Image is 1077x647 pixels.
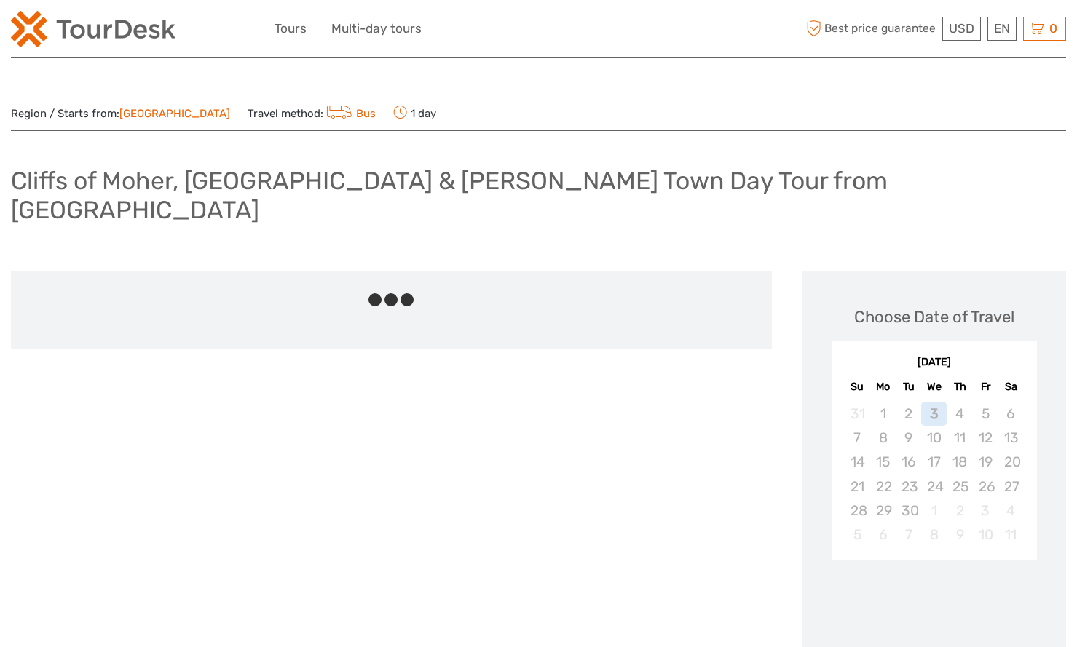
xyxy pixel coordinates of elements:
div: We [921,377,947,397]
div: Not available Wednesday, September 24th, 2025 [921,475,947,499]
span: 0 [1047,21,1060,36]
div: Not available Wednesday, September 10th, 2025 [921,426,947,450]
div: Not available Saturday, October 11th, 2025 [998,523,1024,547]
div: Not available Sunday, October 5th, 2025 [845,523,870,547]
div: Not available Friday, October 10th, 2025 [973,523,998,547]
span: USD [949,21,974,36]
div: Not available Tuesday, September 9th, 2025 [896,426,921,450]
div: Not available Friday, September 26th, 2025 [973,475,998,499]
span: Best price guarantee [802,17,939,41]
div: Not available Thursday, September 11th, 2025 [947,426,972,450]
div: Not available Friday, October 3rd, 2025 [973,499,998,523]
div: Not available Tuesday, October 7th, 2025 [896,523,921,547]
div: Not available Wednesday, September 3rd, 2025 [921,402,947,426]
div: Not available Tuesday, September 16th, 2025 [896,450,921,474]
div: Not available Sunday, September 14th, 2025 [845,450,870,474]
div: Not available Sunday, September 28th, 2025 [845,499,870,523]
div: Not available Wednesday, October 1st, 2025 [921,499,947,523]
div: Not available Wednesday, September 17th, 2025 [921,450,947,474]
div: Not available Thursday, October 9th, 2025 [947,523,972,547]
div: Not available Tuesday, September 2nd, 2025 [896,402,921,426]
div: Not available Sunday, September 21st, 2025 [845,475,870,499]
div: Choose Date of Travel [854,306,1014,328]
h1: Cliffs of Moher, [GEOGRAPHIC_DATA] & [PERSON_NAME] Town Day Tour from [GEOGRAPHIC_DATA] [11,166,1066,225]
div: Not available Sunday, August 31st, 2025 [845,402,870,426]
div: Not available Friday, September 19th, 2025 [973,450,998,474]
div: [DATE] [832,355,1037,370]
span: 1 day [393,103,436,123]
div: Not available Friday, September 12th, 2025 [973,426,998,450]
div: Mo [870,377,896,397]
div: Not available Friday, September 5th, 2025 [973,402,998,426]
img: 2254-3441b4b5-4e5f-4d00-b396-31f1d84a6ebf_logo_small.png [11,11,175,47]
div: Not available Tuesday, September 23rd, 2025 [896,475,921,499]
a: Multi-day tours [331,18,422,39]
div: Sa [998,377,1024,397]
div: Loading... [930,598,939,607]
div: Not available Wednesday, October 8th, 2025 [921,523,947,547]
div: Not available Thursday, September 4th, 2025 [947,402,972,426]
div: Not available Saturday, September 20th, 2025 [998,450,1024,474]
a: Bus [323,107,376,120]
div: Not available Saturday, September 6th, 2025 [998,402,1024,426]
div: Not available Tuesday, September 30th, 2025 [896,499,921,523]
div: Not available Monday, September 15th, 2025 [870,450,896,474]
span: Travel method: [248,103,376,123]
div: Th [947,377,972,397]
a: [GEOGRAPHIC_DATA] [119,107,230,120]
div: Not available Saturday, September 13th, 2025 [998,426,1024,450]
div: Not available Monday, September 22nd, 2025 [870,475,896,499]
div: Not available Sunday, September 7th, 2025 [845,426,870,450]
div: Not available Saturday, October 4th, 2025 [998,499,1024,523]
div: Tu [896,377,921,397]
a: Tours [275,18,307,39]
div: Not available Saturday, September 27th, 2025 [998,475,1024,499]
div: Not available Monday, September 1st, 2025 [870,402,896,426]
div: Not available Monday, September 29th, 2025 [870,499,896,523]
div: Not available Monday, October 6th, 2025 [870,523,896,547]
div: Not available Thursday, September 25th, 2025 [947,475,972,499]
div: month 2025-09 [836,402,1032,547]
span: Region / Starts from: [11,106,230,122]
div: Not available Monday, September 8th, 2025 [870,426,896,450]
div: Not available Thursday, September 18th, 2025 [947,450,972,474]
div: Fr [973,377,998,397]
div: Su [845,377,870,397]
div: Not available Thursday, October 2nd, 2025 [947,499,972,523]
div: EN [987,17,1017,41]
